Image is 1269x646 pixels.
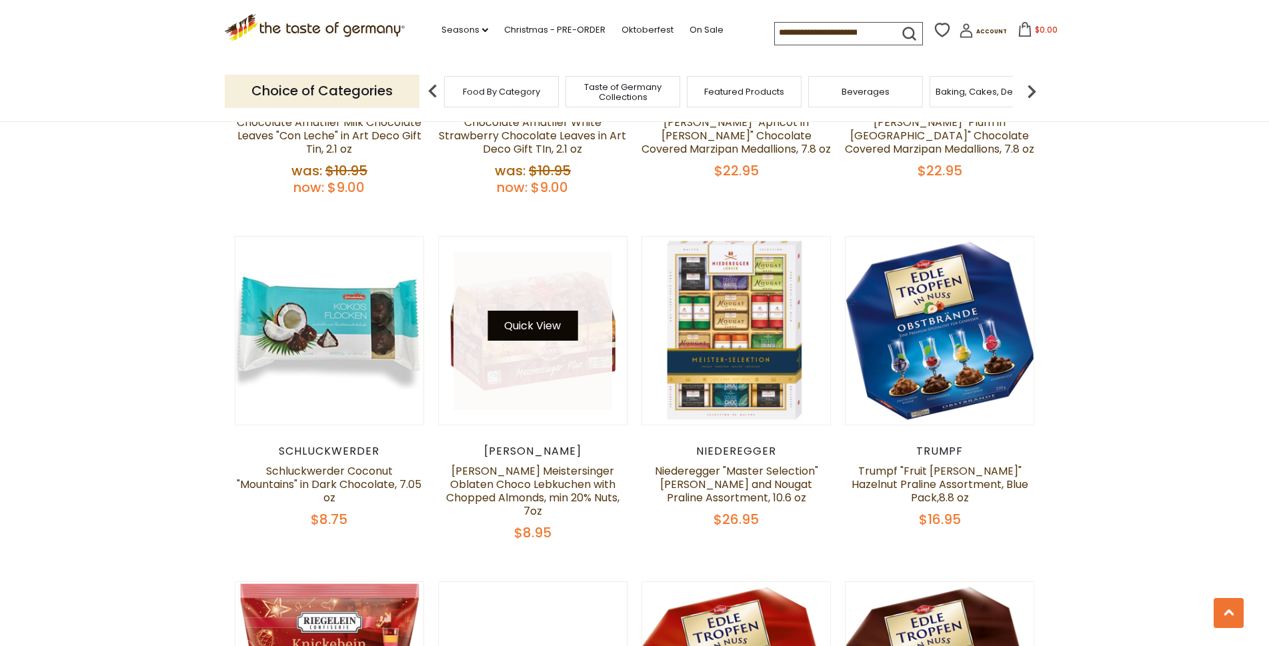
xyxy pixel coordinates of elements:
[438,445,628,458] div: [PERSON_NAME]
[311,510,347,529] span: $8.75
[237,463,421,505] a: Schluckwerder Coconut "Mountains" in Dark Chocolate, 7.05 oz
[976,28,1007,35] span: Account
[497,178,527,197] label: Now:
[569,82,676,102] a: Taste of Germany Collections
[439,115,626,157] a: Chocolate Amatller White Strawberry Chocolate Leaves in Art Deco Gift TIn, 2.1 oz
[514,523,551,542] span: $8.95
[714,161,759,180] span: $22.95
[419,78,446,105] img: previous arrow
[846,237,1034,425] img: Trumpf "Fruit Brandy" Hazelnut Praline Assortment, Blue Pack,8.8 oz
[235,237,424,425] img: Schluckwerder Coconut "Mountains" in Dark Chocolate, 7.05 oz
[842,87,890,97] a: Beverages
[293,178,324,197] label: Now:
[237,115,421,157] a: Chocolate Amatller Milk Chocolate Leaves "Con Leche" in Art Deco Gift Tin, 2.1 oz
[704,87,784,97] a: Featured Products
[327,178,365,197] span: $9.00
[235,445,425,458] div: Schluckwerder
[529,161,571,180] span: $10.95
[531,178,568,197] span: $9.00
[918,161,962,180] span: $22.95
[1018,78,1045,105] img: next arrow
[463,87,540,97] a: Food By Category
[642,237,831,425] img: Niederegger "Master Selection" Marzipan and Nougat Praline Assortment, 10.6 oz
[487,311,577,341] button: Quick View
[642,445,832,458] div: Niederegger
[439,237,627,425] img: Wicklein Meistersinger Oblaten Choco Lebkuchen with Chopped Almonds, min 20% Nuts, 7oz
[441,23,488,37] a: Seasons
[446,463,619,519] a: [PERSON_NAME] Meistersinger Oblaten Choco Lebkuchen with Chopped Almonds, min 20% Nuts, 7oz
[655,463,818,505] a: Niederegger "Master Selection" [PERSON_NAME] and Nougat Praline Assortment, 10.6 oz
[225,75,419,107] p: Choice of Categories
[1035,24,1058,35] span: $0.00
[690,23,724,37] a: On Sale
[504,23,605,37] a: Christmas - PRE-ORDER
[845,445,1035,458] div: Trumpf
[642,115,831,157] a: [PERSON_NAME] "Apricot in [PERSON_NAME]" Chocolate Covered Marzipan Medallions, 7.8 oz
[495,161,525,180] label: Was:
[936,87,1039,97] a: Baking, Cakes, Desserts
[621,23,674,37] a: Oktoberfest
[845,115,1034,157] a: [PERSON_NAME] "Plum in [GEOGRAPHIC_DATA]" Chocolate Covered Marzipan Medallions, 7.8 oz
[291,161,322,180] label: Was:
[852,463,1028,505] a: Trumpf "Fruit [PERSON_NAME]" Hazelnut Praline Assortment, Blue Pack,8.8 oz
[1010,22,1066,42] button: $0.00
[325,161,367,180] span: $10.95
[959,23,1007,43] a: Account
[714,510,759,529] span: $26.95
[919,510,961,529] span: $16.95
